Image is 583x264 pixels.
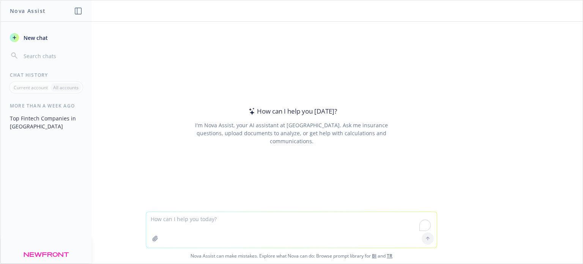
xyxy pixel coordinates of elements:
[10,7,46,15] h1: Nova Assist
[14,84,48,91] p: Current account
[7,31,85,44] button: New chat
[22,51,82,61] input: Search chats
[387,253,392,259] a: TR
[7,112,85,133] button: Top Fintech Companies in [GEOGRAPHIC_DATA]
[22,34,48,42] span: New chat
[53,84,79,91] p: All accounts
[3,248,580,264] span: Nova Assist can make mistakes. Explore what Nova can do: Browse prompt library for and
[1,72,91,78] div: Chat History
[246,106,337,116] div: How can I help you [DATE]?
[1,103,91,109] div: More than a week ago
[146,212,437,248] textarea: To enrich screen reader interactions, please activate Accessibility in Grammarly extension settings
[372,253,377,259] a: BI
[184,121,398,145] div: I'm Nova Assist, your AI assistant at [GEOGRAPHIC_DATA]. Ask me insurance questions, upload docum...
